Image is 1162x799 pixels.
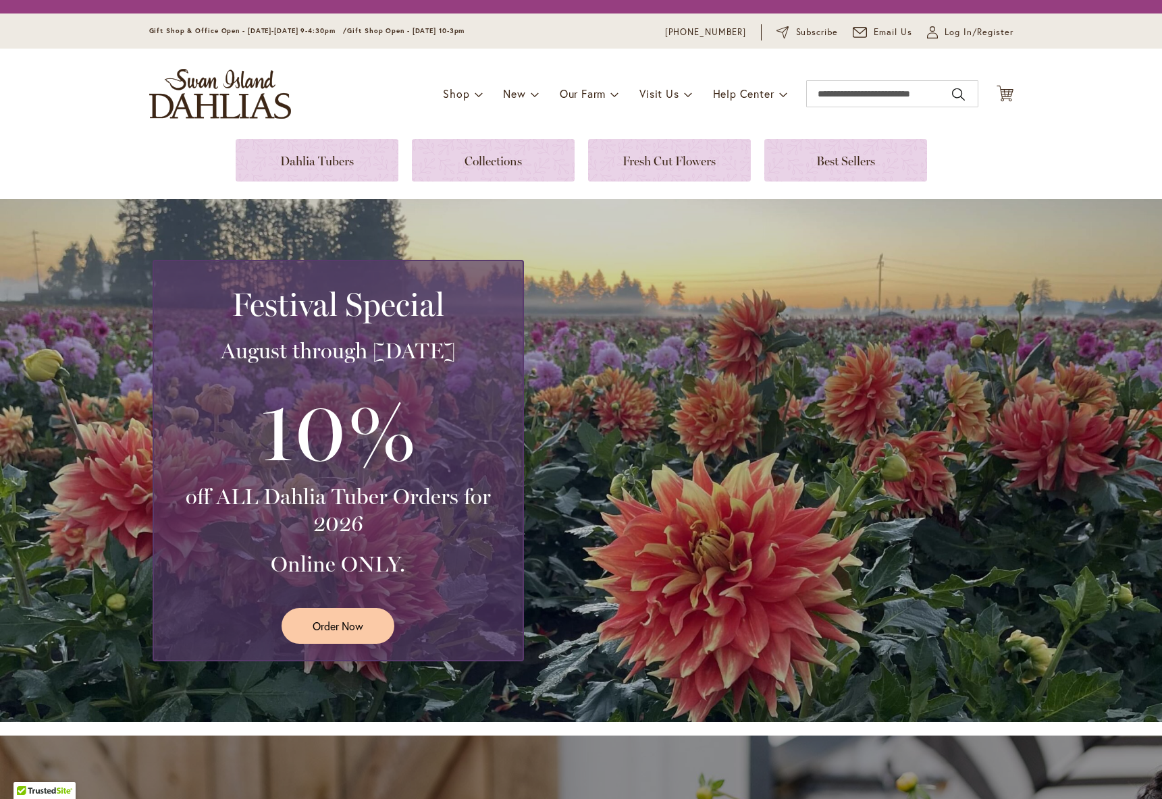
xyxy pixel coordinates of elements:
span: Subscribe [796,26,839,39]
span: Gift Shop & Office Open - [DATE]-[DATE] 9-4:30pm / [149,26,348,35]
span: Help Center [713,86,774,101]
h3: Online ONLY. [170,551,506,578]
a: Email Us [853,26,912,39]
h3: off ALL Dahlia Tuber Orders for 2026 [170,483,506,537]
span: Gift Shop Open - [DATE] 10-3pm [347,26,465,35]
button: Search [952,84,964,105]
a: Order Now [282,608,394,644]
span: Our Farm [560,86,606,101]
span: New [503,86,525,101]
span: Shop [443,86,469,101]
h3: 10% [170,378,506,483]
span: Log In/Register [945,26,1013,39]
span: Order Now [313,618,363,634]
a: Log In/Register [927,26,1013,39]
a: Subscribe [776,26,838,39]
a: [PHONE_NUMBER] [665,26,747,39]
a: store logo [149,69,291,119]
span: Email Us [874,26,912,39]
span: Visit Us [639,86,679,101]
h3: August through [DATE] [170,337,506,364]
h2: Festival Special [170,285,506,323]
